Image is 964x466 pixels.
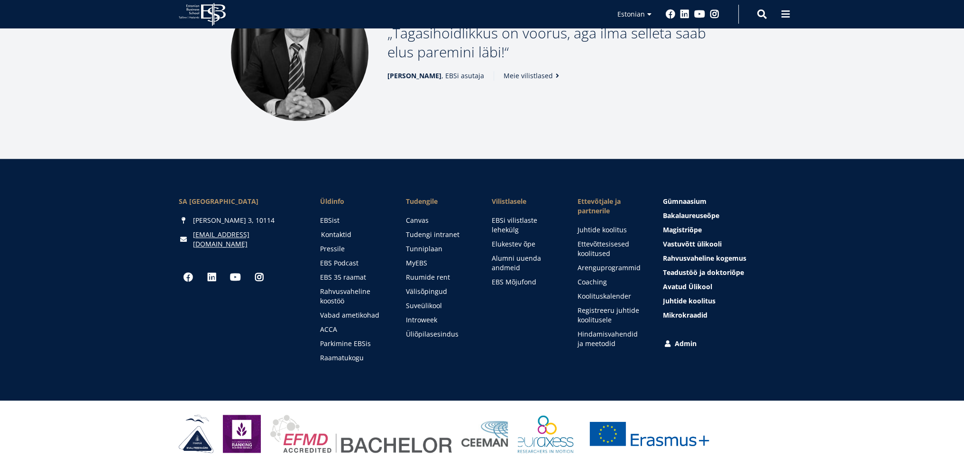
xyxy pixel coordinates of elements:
a: Canvas [406,216,473,225]
img: EFMD [270,415,452,453]
a: Teadustöö ja doktoriõpe [663,268,785,277]
a: EBS 35 raamat [320,273,387,282]
img: EURAXESS [518,415,574,453]
a: EBSi vilistlaste lehekülg [491,216,558,235]
a: Linkedin [202,268,221,287]
a: Rahvusvaheline kogemus [663,254,785,263]
a: Bakalaureuseõpe [663,211,785,220]
a: Admin [663,339,785,348]
a: Ettevõttesisesed koolitused [577,239,644,258]
a: Instagram [710,9,719,19]
a: Coaching [577,277,644,287]
span: Bakalaureuseõpe [663,211,719,220]
a: Introweek [406,315,473,325]
a: Alumni uuenda andmeid [491,254,558,273]
a: Instagram [250,268,269,287]
a: Tudengi intranet [406,230,473,239]
p: Tagasihoidlikkus on voorus, aga ilma selleta saab elus paremini läbi! [387,24,734,62]
a: Parkimine EBSis [320,339,387,348]
a: Vastuvõtt ülikooli [663,239,785,249]
a: Gümnaasium [663,197,785,206]
a: Avatud Ülikool [663,282,785,292]
a: Facebook [179,268,198,287]
a: Pressile [320,244,387,254]
a: Linkedin [680,9,689,19]
a: Üliõpilasesindus [406,329,473,339]
a: Tunniplaan [406,244,473,254]
a: Juhtide koolitus [663,296,785,306]
a: Vabad ametikohad [320,311,387,320]
a: Arenguprogrammid [577,263,644,273]
span: Mikrokraadid [663,311,707,320]
span: Teadustöö ja doktoriõpe [663,268,744,277]
a: Koolituskalender [577,292,644,301]
img: HAKA [179,415,213,453]
a: [EMAIL_ADDRESS][DOMAIN_NAME] [193,230,301,249]
span: Vilistlasele [491,197,558,206]
a: Tudengile [406,197,473,206]
a: Elukestev õpe [491,239,558,249]
span: Üldinfo [320,197,387,206]
a: Meie vilistlased [504,71,562,81]
strong: [PERSON_NAME] [387,71,441,80]
span: Avatud Ülikool [663,282,712,291]
img: Ceeman [461,421,508,447]
a: Erasmus + [583,415,716,453]
a: Facebook [666,9,675,19]
a: Hindamisvahendid ja meetodid [577,329,644,348]
a: Magistriõpe [663,225,785,235]
a: Kontaktid [321,230,388,239]
a: Rahvusvaheline koostöö [320,287,387,306]
a: Youtube [694,9,705,19]
a: Registreeru juhtide koolitusele [577,306,644,325]
a: Mikrokraadid [663,311,785,320]
span: Rahvusvaheline kogemus [663,254,746,263]
img: Eduniversal [223,415,261,453]
span: Juhtide koolitus [663,296,716,305]
span: Ettevõtjale ja partnerile [577,197,644,216]
span: Gümnaasium [663,197,707,206]
a: Youtube [226,268,245,287]
a: MyEBS [406,258,473,268]
span: , EBSi asutaja [387,71,484,81]
a: Raamatukogu [320,353,387,363]
a: EBS Podcast [320,258,387,268]
span: Vastuvõtt ülikooli [663,239,722,248]
div: [PERSON_NAME] 3, 10114 [179,216,301,225]
img: Erasmus+ [583,415,716,453]
span: Magistriõpe [663,225,702,234]
div: SA [GEOGRAPHIC_DATA] [179,197,301,206]
a: ACCA [320,325,387,334]
a: Ruumide rent [406,273,473,282]
a: Välisõpingud [406,287,473,296]
a: EBSist [320,216,387,225]
a: EBS Mõjufond [491,277,558,287]
a: Suveülikool [406,301,473,311]
a: Juhtide koolitus [577,225,644,235]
